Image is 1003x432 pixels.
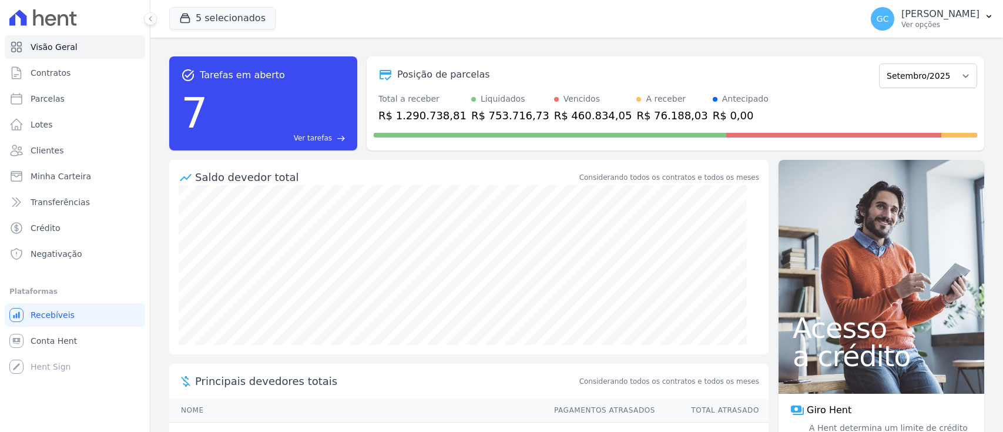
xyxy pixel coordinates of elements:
div: Antecipado [722,93,769,105]
p: [PERSON_NAME] [901,8,979,20]
div: Vencidos [563,93,600,105]
span: Contratos [31,67,71,79]
div: R$ 753.716,73 [471,108,549,123]
a: Transferências [5,190,145,214]
a: Visão Geral [5,35,145,59]
div: Posição de parcelas [397,68,490,82]
span: Giro Hent [807,403,851,417]
span: GC [877,15,889,23]
a: Parcelas [5,87,145,110]
div: R$ 76.188,03 [636,108,707,123]
a: Minha Carteira [5,165,145,188]
a: Ver tarefas east [213,133,345,143]
th: Nome [169,398,543,423]
span: Negativação [31,248,82,260]
div: Saldo devedor total [195,169,577,185]
div: Plataformas [9,284,140,299]
span: Visão Geral [31,41,78,53]
span: Recebíveis [31,309,75,321]
span: Transferências [31,196,90,208]
span: Clientes [31,145,63,156]
div: Total a receber [378,93,467,105]
div: 7 [181,82,208,143]
div: A receber [646,93,686,105]
div: R$ 460.834,05 [554,108,632,123]
span: Lotes [31,119,53,130]
div: Liquidados [481,93,525,105]
span: Ver tarefas [294,133,332,143]
th: Pagamentos Atrasados [543,398,656,423]
span: task_alt [181,68,195,82]
p: Ver opções [901,20,979,29]
a: Clientes [5,139,145,162]
span: east [337,134,345,143]
span: Principais devedores totais [195,373,577,389]
div: R$ 0,00 [713,108,769,123]
span: Tarefas em aberto [200,68,285,82]
span: a crédito [793,342,970,370]
button: GC [PERSON_NAME] Ver opções [861,2,1003,35]
span: Conta Hent [31,335,77,347]
button: 5 selecionados [169,7,276,29]
span: Minha Carteira [31,170,91,182]
div: Considerando todos os contratos e todos os meses [579,172,759,183]
span: Crédito [31,222,61,234]
span: Considerando todos os contratos e todos os meses [579,376,759,387]
a: Lotes [5,113,145,136]
span: Parcelas [31,93,65,105]
a: Negativação [5,242,145,266]
span: Acesso [793,314,970,342]
a: Crédito [5,216,145,240]
a: Conta Hent [5,329,145,353]
a: Contratos [5,61,145,85]
a: Recebíveis [5,303,145,327]
th: Total Atrasado [656,398,769,423]
div: R$ 1.290.738,81 [378,108,467,123]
